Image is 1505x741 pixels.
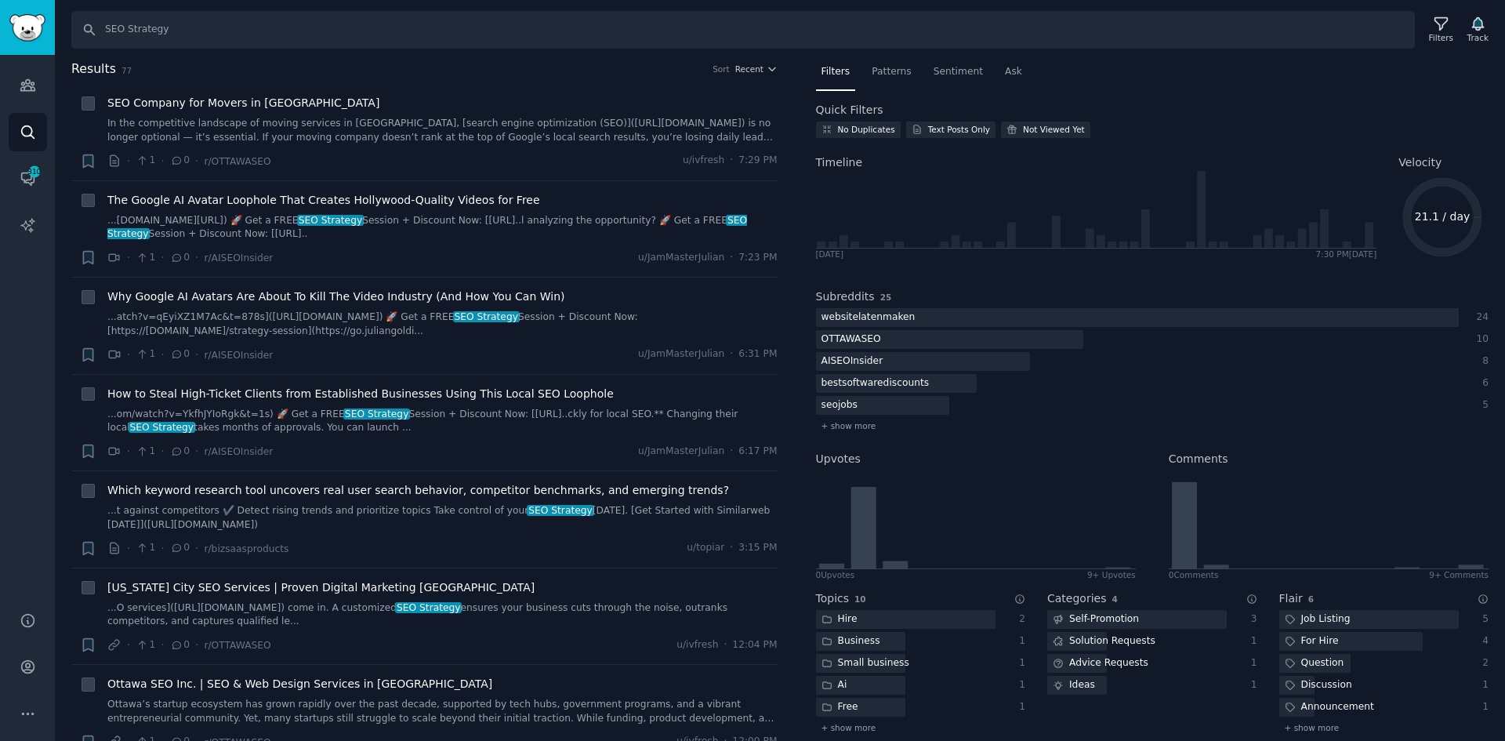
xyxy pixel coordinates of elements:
div: 1 [1475,678,1489,692]
div: Not Viewed Yet [1023,124,1085,135]
span: 6:31 PM [738,347,777,361]
h2: Categories [1047,590,1106,607]
div: Advice Requests [1047,654,1154,674]
span: · [723,638,727,652]
div: 1 [1243,656,1257,670]
span: 1 [136,251,155,265]
div: 9+ Comments [1429,569,1489,580]
div: 24 [1475,311,1489,325]
span: · [195,637,198,653]
div: 2 [1475,656,1489,670]
span: · [127,153,130,169]
span: · [127,540,130,557]
span: 0 [170,251,190,265]
span: · [161,637,164,653]
span: u/ivfresh [683,154,724,168]
span: · [161,347,164,363]
h2: Subreddits [816,289,875,305]
div: Question [1279,654,1350,674]
div: Solution Requests [1047,632,1161,652]
span: u/ivfresh [676,638,718,652]
span: · [127,637,130,653]
h2: Topics [816,590,850,607]
div: No Duplicates [838,124,895,135]
span: How to Steal High-Ticket Clients from Established Businesses Using This Local SEO Loophole [107,386,614,402]
span: · [195,540,198,557]
h2: Upvotes [816,451,861,467]
div: Self-Promotion [1047,610,1144,630]
button: Recent [735,64,778,74]
span: SEO Strategy [343,409,410,420]
div: For Hire [1279,632,1344,652]
span: · [161,249,164,266]
a: Ottawa SEO Inc. | SEO & Web Design Services in [GEOGRAPHIC_DATA] [107,676,492,692]
div: 1 [1012,656,1026,670]
div: 5 [1475,398,1489,412]
span: r/AISEOInsider [204,252,273,263]
div: 3 [1243,612,1257,627]
span: · [127,249,130,266]
span: r/OTTAWASEO [204,640,270,651]
div: 10 [1475,332,1489,347]
div: 7:30 PM [DATE] [1315,249,1376,260]
div: seojobs [816,396,863,416]
div: OTTAWASEO [816,330,887,350]
div: 1 [1243,634,1257,648]
div: AISEOInsider [816,352,889,372]
span: 7:29 PM [738,154,777,168]
a: Why Google AI Avatars Are About To Kill The Video Industry (And How You Can Win) [107,289,565,305]
span: 1 [136,638,155,652]
div: [DATE] [816,249,844,260]
span: 1 [136,445,155,459]
span: SEO Strategy [453,311,520,322]
span: u/JamMasterJulian [638,347,724,361]
h2: Flair [1279,590,1303,607]
div: 0 Upvote s [816,569,855,580]
span: 0 [170,347,190,361]
div: Job Listing [1279,610,1356,630]
span: Patterns [872,65,911,79]
span: The Google AI Avatar Loophole That Creates Hollywood-Quality Videos for Free [107,192,540,209]
div: 1 [1012,700,1026,714]
span: u/JamMasterJulian [638,445,724,459]
span: · [161,540,164,557]
span: + show more [1285,722,1340,733]
text: 21.1 / day [1415,210,1471,223]
div: Discussion [1279,676,1358,696]
div: 1 [1243,678,1257,692]
div: Text Posts Only [928,124,990,135]
span: 0 [170,638,190,652]
span: · [195,347,198,363]
div: Ai [816,676,853,696]
span: · [195,249,198,266]
span: 0 [170,541,190,555]
span: Velocity [1398,154,1442,171]
a: ...[DOMAIN_NAME][URL]) 🚀 Get a FREESEO StrategySession + Discount Now: [[URL]..l analyzing the op... [107,214,778,242]
a: ...O services]([URL][DOMAIN_NAME]) come in. A customizedSEO Strategyensures your business cuts th... [107,601,778,629]
span: 7:23 PM [738,251,777,265]
span: · [195,443,198,459]
span: 6 [1308,594,1314,604]
a: SEO Company for Movers in [GEOGRAPHIC_DATA] [107,95,379,111]
span: · [161,443,164,459]
div: Announcement [1279,698,1380,717]
div: Filters [1429,32,1453,43]
h2: Quick Filters [816,102,883,118]
span: · [127,347,130,363]
span: SEO Strategy [527,505,593,516]
div: websitelatenmaken [816,308,921,328]
span: [US_STATE] City SEO Services | Proven Digital Marketing [GEOGRAPHIC_DATA] [107,579,535,596]
a: Which keyword research tool uncovers real user search behavior, competitor benchmarks, and emergi... [107,482,729,499]
div: Business [816,632,886,652]
span: SEO Strategy [129,422,195,433]
div: 9+ Upvotes [1087,569,1136,580]
span: Recent [735,64,763,74]
span: 77 [121,66,132,75]
span: 3:15 PM [738,541,777,555]
span: 0 [170,154,190,168]
span: r/OTTAWASEO [204,156,270,167]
